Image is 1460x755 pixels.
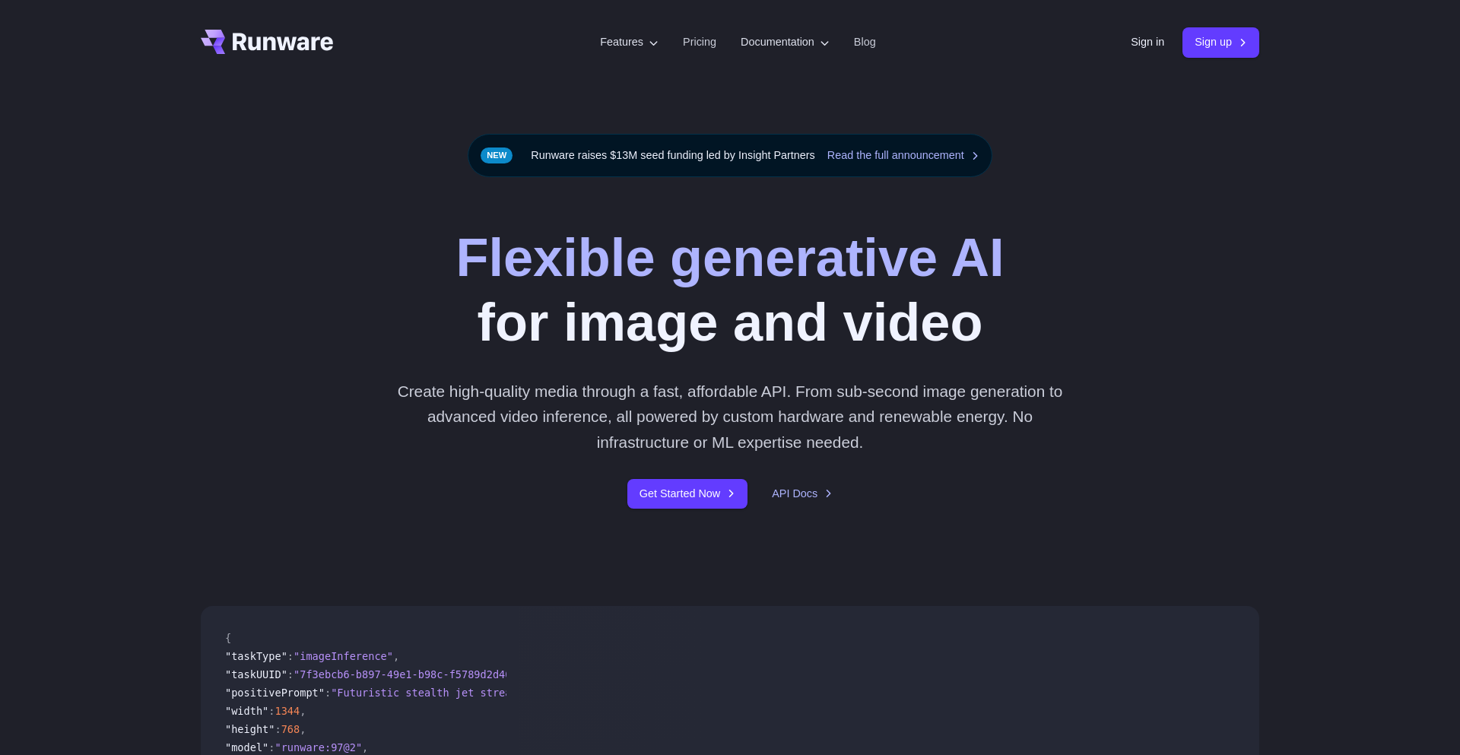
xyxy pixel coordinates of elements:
span: "width" [225,705,268,717]
label: Documentation [741,33,830,51]
span: : [325,687,331,699]
span: "height" [225,723,275,735]
span: "imageInference" [294,650,393,662]
span: , [300,723,306,735]
a: Pricing [683,33,716,51]
a: Read the full announcement [827,147,979,164]
span: "positivePrompt" [225,687,325,699]
span: : [275,723,281,735]
span: , [362,741,368,753]
div: Runware raises $13M seed funding led by Insight Partners [468,134,992,177]
a: Blog [854,33,876,51]
span: "model" [225,741,268,753]
a: Sign up [1182,27,1259,57]
span: "7f3ebcb6-b897-49e1-b98c-f5789d2d40d7" [294,668,530,680]
a: API Docs [772,485,833,503]
a: Get Started Now [627,479,747,509]
p: Create high-quality media through a fast, affordable API. From sub-second image generation to adv... [392,379,1069,455]
a: Sign in [1131,33,1164,51]
span: { [225,632,231,644]
span: , [393,650,399,662]
span: : [268,705,275,717]
span: , [300,705,306,717]
h1: for image and video [455,226,1004,354]
span: 768 [281,723,300,735]
span: 1344 [275,705,300,717]
strong: Flexible generative AI [455,227,1004,287]
span: "taskType" [225,650,287,662]
label: Features [600,33,659,51]
span: : [287,668,294,680]
span: : [268,741,275,753]
a: Go to / [201,30,333,54]
span: "Futuristic stealth jet streaking through a neon-lit cityscape with glowing purple exhaust" [331,687,897,699]
span: "runware:97@2" [275,741,362,753]
span: "taskUUID" [225,668,287,680]
span: : [287,650,294,662]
